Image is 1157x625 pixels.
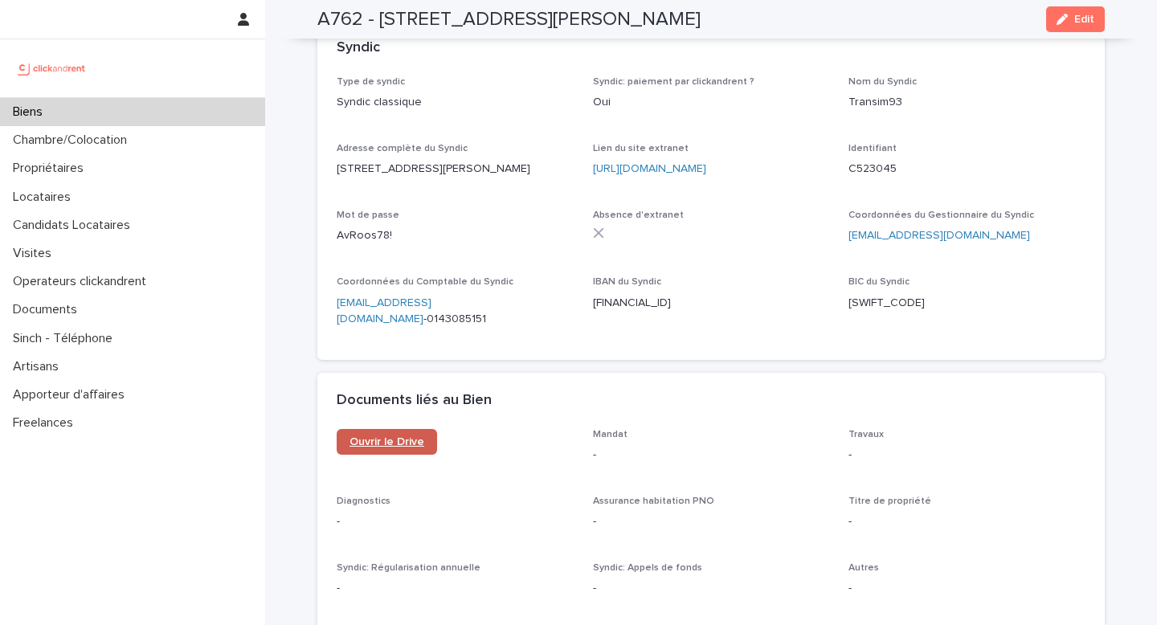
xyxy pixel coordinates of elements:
[337,513,574,530] p: -
[6,246,64,261] p: Visites
[317,8,701,31] h2: A762 - [STREET_ADDRESS][PERSON_NAME]
[6,415,86,431] p: Freelances
[848,77,917,87] span: Nom du Syndic
[593,513,830,530] p: -
[593,77,754,87] span: Syndic: paiement par clickandrent ?
[848,430,884,439] span: Travaux
[6,190,84,205] p: Locataires
[337,277,513,287] span: Coordonnées du Comptable du Syndic
[1074,14,1094,25] span: Edit
[848,513,1085,530] p: -
[6,331,125,346] p: Sinch - Téléphone
[593,144,689,153] span: Lien du site extranet
[848,94,1085,111] p: Transim93
[6,302,90,317] p: Documents
[6,161,96,176] p: Propriétaires
[6,274,159,289] p: Operateurs clickandrent
[6,387,137,402] p: Apporteur d'affaires
[593,563,702,573] span: Syndic: Appels de fonds
[337,392,492,410] h2: Documents liés au Bien
[593,295,830,312] p: [FINANCIAL_ID]
[427,313,486,325] ringoverc2c-number-84e06f14122c: 0143085151
[1046,6,1105,32] button: Edit
[848,447,1085,464] p: -
[848,295,1085,312] p: [SWIFT_CODE]
[350,436,424,447] span: Ouvrir le Drive
[337,429,437,455] a: Ouvrir le Drive
[13,52,91,84] img: UCB0brd3T0yccxBKYDjQ
[427,313,486,325] ringoverc2c-84e06f14122c: Call with Ringover
[848,563,879,573] span: Autres
[337,580,574,597] p: -
[337,144,468,153] span: Adresse complète du Syndic
[337,227,574,244] p: AvRoos78!
[337,77,405,87] span: Type de syndic
[6,133,140,148] p: Chambre/Colocation
[6,104,55,120] p: Biens
[337,297,431,325] a: [EMAIL_ADDRESS][DOMAIN_NAME]
[337,94,574,111] p: Syndic classique
[593,94,830,111] p: Oui
[848,144,897,153] span: Identifiant
[337,210,399,220] span: Mot de passe
[848,210,1034,220] span: Coordonnées du Gestionnaire du Syndic
[593,277,661,287] span: IBAN du Syndic
[423,313,486,325] ringover-84e06f14122c: -
[848,496,931,506] span: Titre de propriété
[848,230,1030,241] a: [EMAIL_ADDRESS][DOMAIN_NAME]
[593,210,684,220] span: Absence d'extranet
[593,496,714,506] span: Assurance habitation PNO
[337,39,380,57] h2: Syndic
[337,496,390,506] span: Diagnostics
[6,218,143,233] p: Candidats Locataires
[6,359,72,374] p: Artisans
[593,580,830,597] p: -
[593,163,706,174] a: [URL][DOMAIN_NAME]
[337,161,574,178] p: [STREET_ADDRESS][PERSON_NAME]
[848,161,1085,178] p: C523045
[593,447,830,464] p: -
[848,277,910,287] span: BIC du Syndic
[337,563,480,573] span: Syndic: Régularisation annuelle
[848,580,1085,597] p: -
[593,430,628,439] span: Mandat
